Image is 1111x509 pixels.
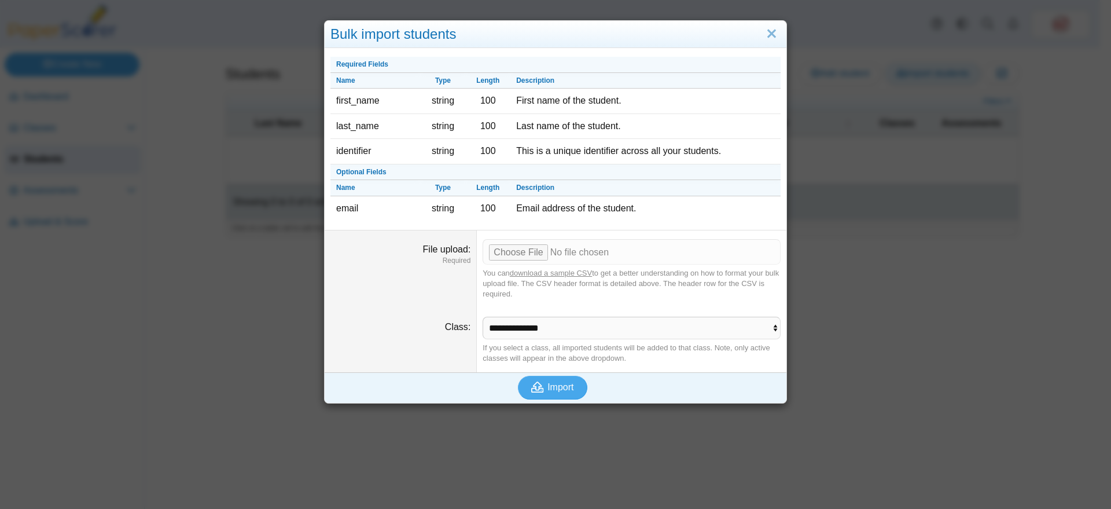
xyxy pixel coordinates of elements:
td: email [330,196,421,221]
th: Type [421,73,466,89]
span: Import [547,382,573,392]
td: 100 [465,114,510,139]
td: Email address of the student. [510,196,781,221]
th: Length [465,73,510,89]
td: 100 [465,89,510,113]
label: File upload [423,244,471,254]
td: string [421,89,466,113]
a: download a sample CSV [510,269,592,277]
div: If you select a class, all imported students will be added to that class. Note, only active class... [483,343,781,364]
td: identifier [330,139,421,164]
td: 100 [465,139,510,164]
td: 100 [465,196,510,221]
th: Length [465,180,510,196]
th: Optional Fields [330,164,781,181]
td: This is a unique identifier across all your students. [510,139,781,164]
td: last_name [330,114,421,139]
th: Type [421,180,466,196]
td: string [421,196,466,221]
div: Bulk import students [325,21,786,48]
th: Required Fields [330,57,781,73]
th: Description [510,180,781,196]
td: first_name [330,89,421,113]
a: Close [763,24,781,44]
td: First name of the student. [510,89,781,113]
div: You can to get a better understanding on how to format your bulk upload file. The CSV header form... [483,268,781,300]
dfn: Required [330,256,470,266]
td: Last name of the student. [510,114,781,139]
td: string [421,139,466,164]
th: Name [330,73,421,89]
th: Name [330,180,421,196]
label: Class [445,322,470,332]
td: string [421,114,466,139]
th: Description [510,73,781,89]
button: Import [518,376,587,399]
